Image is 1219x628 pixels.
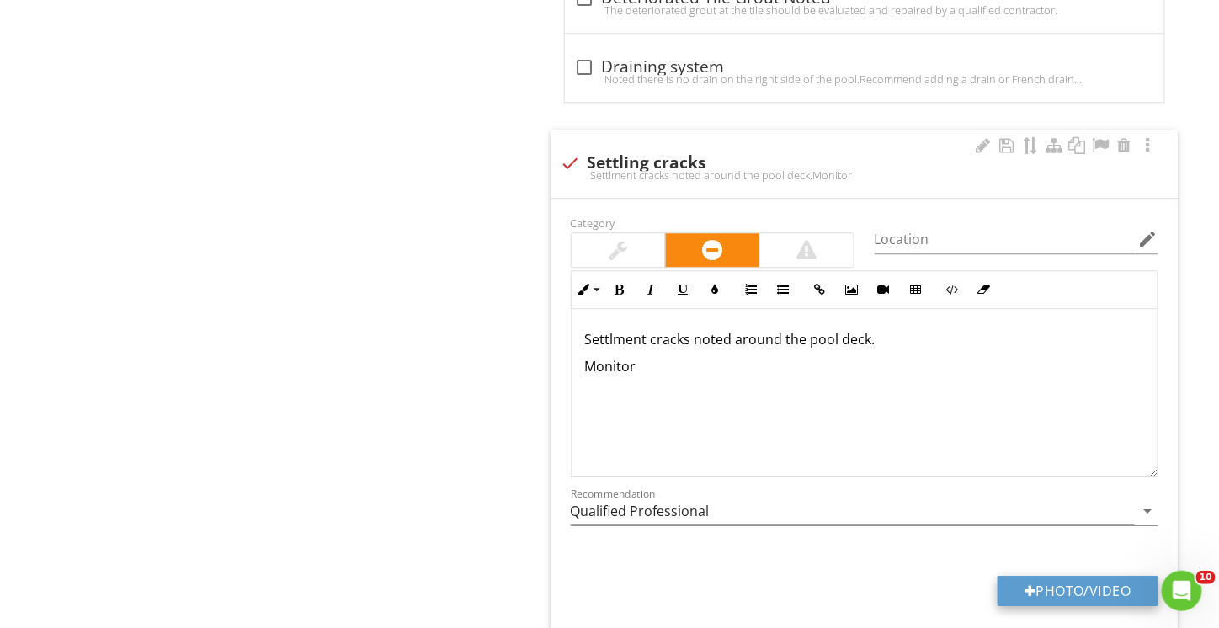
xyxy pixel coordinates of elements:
input: Location [875,226,1135,253]
iframe: Intercom live chat [1162,571,1202,611]
button: Insert Image (Ctrl+P) [836,274,868,306]
button: Photo/Video [998,576,1158,606]
button: Underline (Ctrl+U) [668,274,700,306]
button: Insert Link (Ctrl+K) [804,274,836,306]
p: Monitor [585,356,1145,376]
span: 10 [1196,571,1216,584]
button: Insert Table [900,274,932,306]
i: edit [1138,229,1158,249]
input: Recommendation [571,498,1136,525]
button: Ordered List [736,274,768,306]
button: Italic (Ctrl+I) [636,274,668,306]
button: Colors [700,274,732,306]
div: Settlment cracks noted around the pool deck.Monitor [561,168,1169,182]
p: Settlment cracks noted around the pool deck. [585,329,1145,349]
button: Code View [936,274,968,306]
button: Bold (Ctrl+B) [604,274,636,306]
label: Category [571,216,615,231]
button: Inline Style [572,274,604,306]
button: Clear Formatting [968,274,1000,306]
div: The deteriorated grout at the tile should be evaluated and repaired by a qualified contractor. [575,3,1155,17]
div: Noted there is no drain on the right side of the pool.Recommend adding a drain or French drain to... [575,72,1155,86]
button: Unordered List [768,274,800,306]
i: arrow_drop_down [1138,501,1158,521]
button: Insert Video [868,274,900,306]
